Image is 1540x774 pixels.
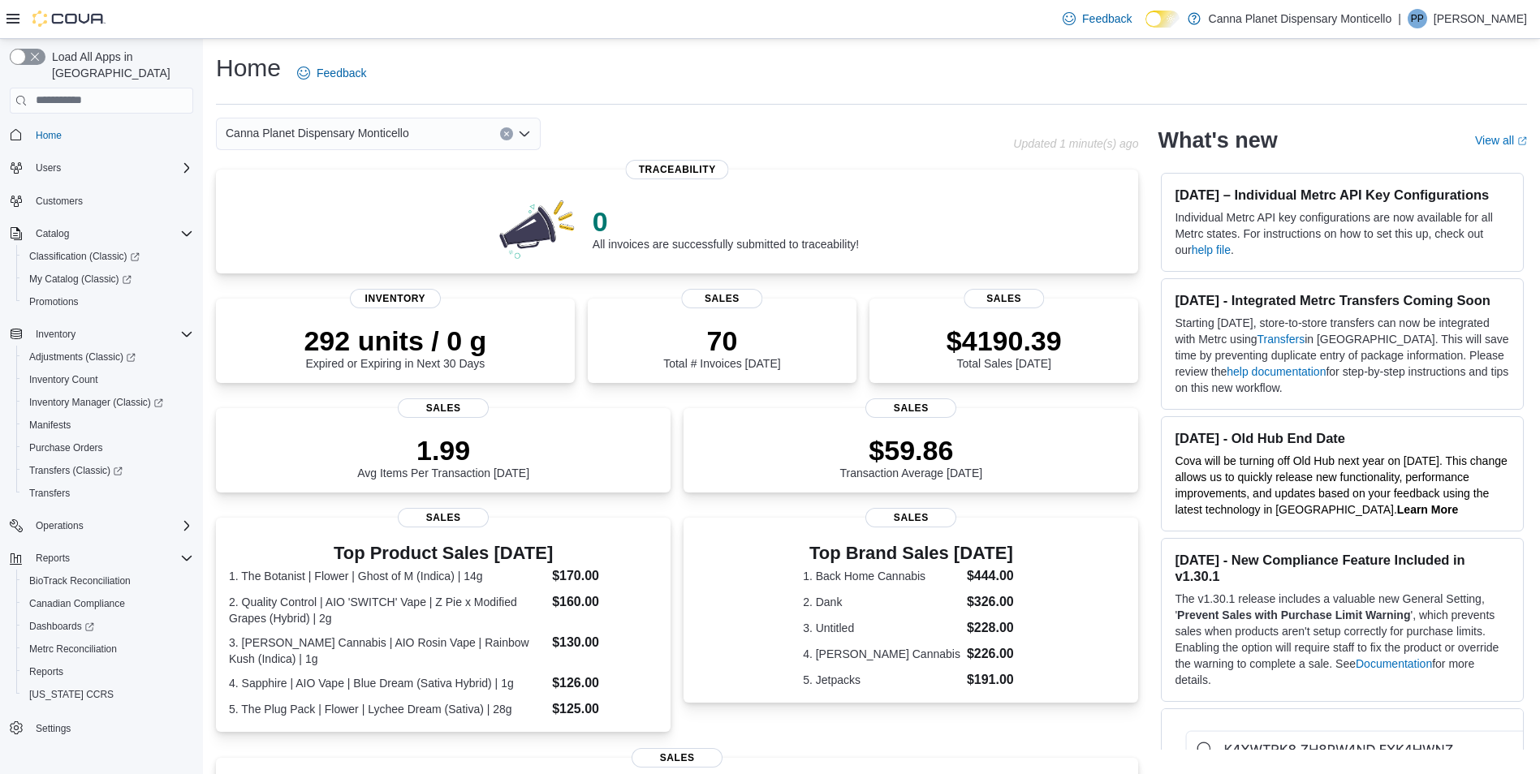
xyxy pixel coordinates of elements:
[16,638,200,660] button: Metrc Reconciliation
[16,592,200,615] button: Canadian Compliance
[1408,9,1427,28] div: Parth Patel
[29,158,67,178] button: Users
[495,196,580,260] img: 0
[36,552,70,565] span: Reports
[29,597,125,610] span: Canadian Compliance
[29,158,193,178] span: Users
[1517,136,1527,146] svg: External link
[16,368,200,391] button: Inventory Count
[29,419,71,432] span: Manifests
[23,393,170,412] a: Inventory Manager (Classic)
[1013,137,1138,150] p: Updated 1 minute(s) ago
[357,434,529,479] div: Avg Items Per Transaction [DATE]
[29,224,75,243] button: Catalog
[865,508,956,527] span: Sales
[1192,243,1231,256] a: help file
[1145,11,1180,28] input: Dark Mode
[23,594,193,613] span: Canadian Compliance
[23,617,193,636] span: Dashboards
[291,57,373,89] a: Feedback
[1397,503,1458,516] a: Learn More
[16,245,200,268] a: Classification (Classic)
[1082,11,1132,27] span: Feedback
[29,325,82,344] button: Inventory
[29,250,140,263] span: Classification (Classic)
[500,127,513,140] button: Clear input
[682,289,762,308] span: Sales
[16,459,200,482] a: Transfers (Classic)
[3,323,200,346] button: Inventory
[23,438,193,458] span: Purchase Orders
[304,325,486,370] div: Expired or Expiring in Next 30 Days
[23,438,110,458] a: Purchase Orders
[552,566,658,586] dd: $170.00
[29,191,193,211] span: Customers
[16,414,200,436] button: Manifests
[23,571,193,591] span: BioTrack Reconciliation
[23,617,101,636] a: Dashboards
[29,191,89,211] a: Customers
[1175,315,1510,396] p: Starting [DATE], store-to-store transfers can now be integrated with Metrc using in [GEOGRAPHIC_D...
[29,441,103,454] span: Purchase Orders
[398,398,489,418] span: Sales
[23,662,70,682] a: Reports
[29,665,63,678] span: Reports
[3,716,200,739] button: Settings
[1175,430,1510,446] h3: [DATE] - Old Hub End Date
[229,568,546,584] dt: 1. The Botanist | Flower | Ghost of M (Indica) | 14g
[593,205,859,251] div: All invoices are successfully submitted to traceability!
[29,273,132,286] span: My Catalog (Classic)
[29,373,98,386] span: Inventory Count
[36,519,84,532] span: Operations
[518,127,531,140] button: Open list of options
[23,571,137,591] a: BioTrack Reconciliation
[626,160,729,179] span: Traceability
[16,290,200,313] button: Promotions
[1175,187,1510,203] h3: [DATE] – Individual Metrc API Key Configurations
[967,670,1020,690] dd: $191.00
[16,346,200,368] a: Adjustments (Classic)
[1475,134,1527,147] a: View allExternal link
[23,639,123,659] a: Metrc Reconciliation
[29,719,77,738] a: Settings
[23,662,193,682] span: Reports
[1175,454,1507,516] span: Cova will be turning off Old Hub next year on [DATE]. This change allows us to quickly release ne...
[1175,591,1510,688] p: The v1.30.1 release includes a valuable new General Setting, ' ', which prevents sales when produ...
[803,672,960,688] dt: 5. Jetpacks
[23,461,193,480] span: Transfers (Classic)
[16,683,200,706] button: [US_STATE] CCRS
[3,222,200,245] button: Catalog
[357,434,529,467] p: 1.99
[29,574,131,587] span: BioTrack Reconciliation
[317,65,366,81] span: Feedback
[967,566,1020,586] dd: $444.00
[29,396,163,409] span: Inventory Manager (Classic)
[1177,608,1410,621] strong: Prevent Sales with Purchase Limit Warning
[16,570,200,592] button: BioTrack Reconciliation
[23,370,105,389] a: Inventory Count
[229,634,546,667] dt: 3. [PERSON_NAME] Cannabis | AIO Rosin Vape | Rainbow Kush (Indica) | 1g
[29,464,123,477] span: Transfers (Classic)
[1175,292,1510,308] h3: [DATE] - Integrated Metrc Transfers Coming Soon
[947,325,1062,357] p: $4190.39
[1209,9,1392,28] p: Canna Planet Dispensary Monticello
[23,461,129,480] a: Transfers (Classic)
[229,701,546,717] dt: 5. The Plug Pack | Flower | Lychee Dream (Sativa) | 28g
[803,620,960,636] dt: 3. Untitled
[967,592,1020,612] dd: $326.00
[803,544,1019,563] h3: Top Brand Sales [DATE]
[840,434,983,467] p: $59.86
[350,289,441,308] span: Inventory
[23,415,193,435] span: Manifests
[23,247,146,266] a: Classification (Classic)
[663,325,780,357] p: 70
[45,49,193,81] span: Load All Apps in [GEOGRAPHIC_DATA]
[1411,9,1424,28] span: PP
[23,639,193,659] span: Metrc Reconciliation
[16,268,200,290] a: My Catalog (Classic)
[23,415,77,435] a: Manifests
[229,675,546,691] dt: 4. Sapphire | AIO Vape | Blue Dream (Sativa Hybrid) | 1g
[36,227,69,240] span: Catalog
[947,325,1062,370] div: Total Sales [DATE]
[16,391,200,414] a: Inventory Manager (Classic)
